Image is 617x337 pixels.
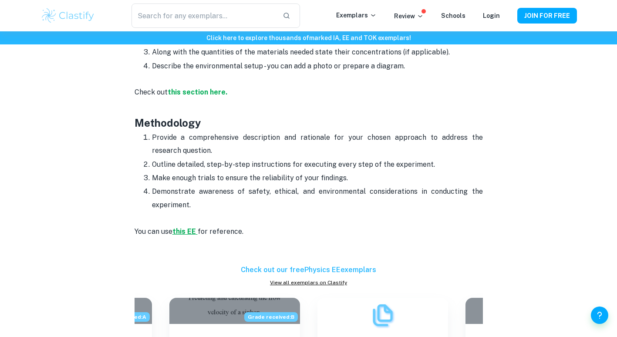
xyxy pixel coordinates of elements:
[135,117,201,129] strong: Methodology
[40,7,96,24] img: Clastify logo
[172,227,198,236] a: this EE
[152,131,483,158] p: Provide a comprehensive description and rationale for your chosen approach to address the researc...
[591,307,608,324] button: Help and Feedback
[336,10,377,20] p: Exemplars
[244,312,298,322] span: Grade received: B
[168,88,227,96] a: this section here.
[483,12,500,19] a: Login
[135,279,483,286] a: View all exemplars on Clastify
[152,158,483,171] p: Outline detailed, step-by-step instructions for executing every step of the experiment.
[441,12,465,19] a: Schools
[152,185,483,212] p: Demonstrate awareness of safety, ethical, and environmental considerations in conducting the expe...
[135,212,483,265] p: You can use for reference.
[370,302,396,328] img: Exemplars
[135,265,483,275] h6: Check out our free Physics EE exemplars
[172,227,196,236] strong: this EE
[152,60,483,73] p: Describe the environmental setup - you can add a photo or prepare a diagram.
[152,172,483,185] p: Make enough trials to ensure the reliability of your findings.
[152,46,483,59] p: Along with the quantities of the materials needed state their concentrations (if applicable).
[517,8,577,24] button: JOIN FOR FREE
[131,3,275,28] input: Search for any exemplars...
[135,73,483,99] p: Check out
[2,33,615,43] h6: Click here to explore thousands of marked IA, EE and TOK exemplars !
[394,11,424,21] p: Review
